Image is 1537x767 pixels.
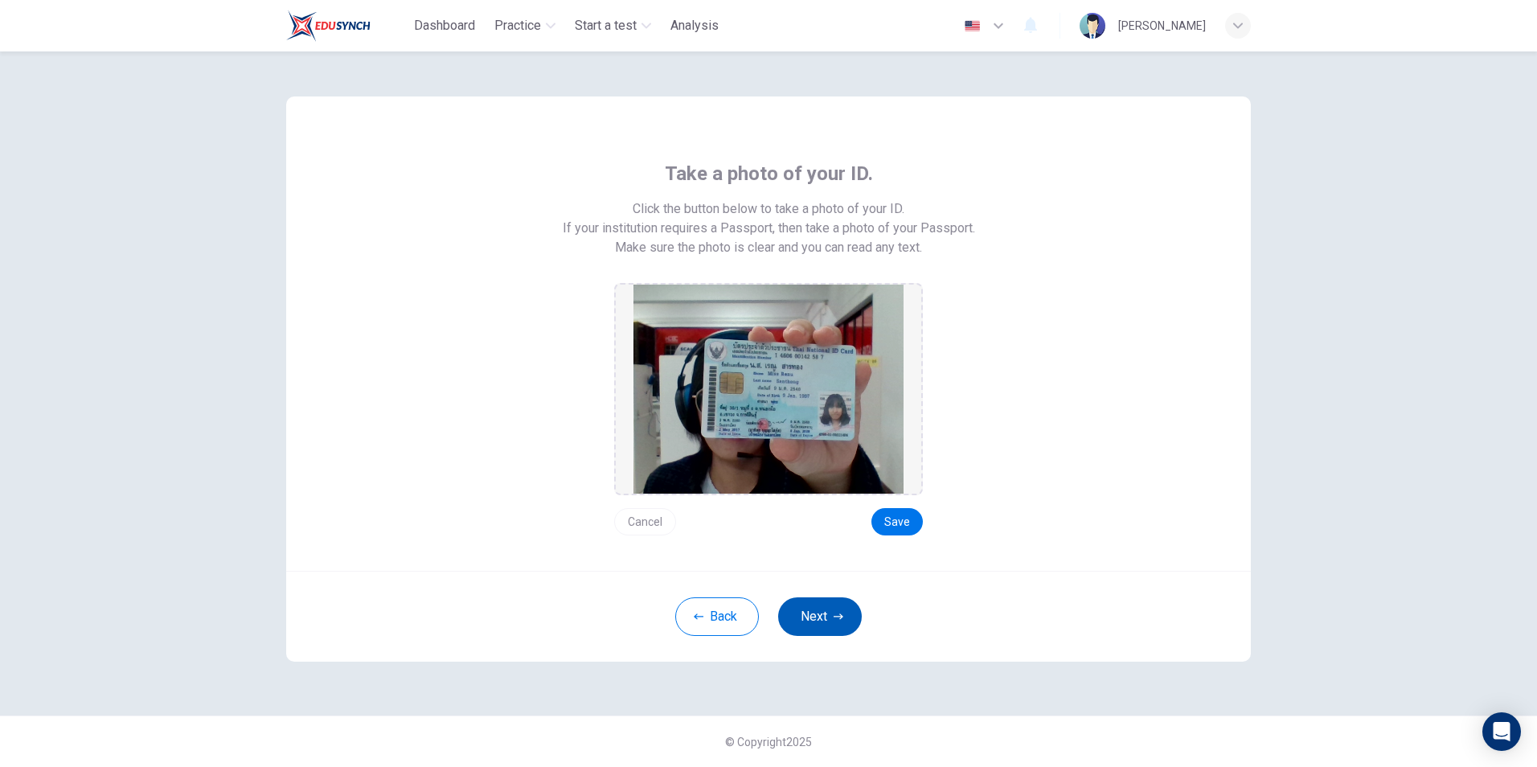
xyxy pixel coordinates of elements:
button: Back [675,597,759,636]
span: Dashboard [414,16,475,35]
img: en [962,20,982,32]
span: Click the button below to take a photo of your ID. If your institution requires a Passport, then ... [563,199,975,238]
button: Cancel [614,508,676,535]
span: Start a test [575,16,637,35]
a: Train Test logo [286,10,408,42]
button: Next [778,597,862,636]
button: Start a test [568,11,658,40]
img: Profile picture [1080,13,1105,39]
span: Make sure the photo is clear and you can read any text. [615,238,922,257]
span: Practice [494,16,541,35]
div: Open Intercom Messenger [1482,712,1521,751]
span: © Copyright 2025 [725,736,812,749]
button: Practice [488,11,562,40]
span: Take a photo of your ID. [665,161,873,187]
span: Analysis [670,16,719,35]
button: Analysis [664,11,725,40]
button: Dashboard [408,11,482,40]
button: Save [871,508,923,535]
img: preview screemshot [633,285,904,494]
div: [PERSON_NAME] [1118,16,1206,35]
img: Train Test logo [286,10,371,42]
